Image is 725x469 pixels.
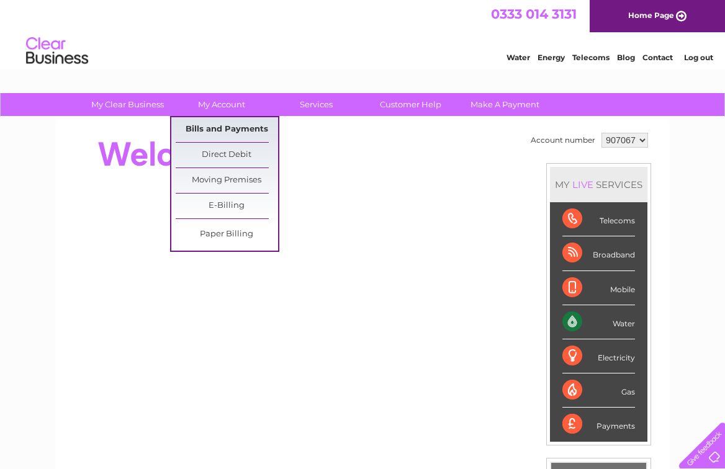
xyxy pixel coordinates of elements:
div: Electricity [562,339,635,373]
div: MY SERVICES [550,167,647,202]
div: Clear Business is a trading name of Verastar Limited (registered in [GEOGRAPHIC_DATA] No. 3667643... [70,7,657,60]
a: My Clear Business [76,93,179,116]
a: Moving Premises [176,168,278,193]
a: Services [265,93,367,116]
a: Direct Debit [176,143,278,167]
a: Log out [684,53,713,62]
a: Water [507,53,530,62]
a: Blog [617,53,635,62]
a: Telecoms [572,53,610,62]
a: Make A Payment [454,93,556,116]
div: Payments [562,408,635,441]
td: Account number [528,130,598,151]
a: Energy [538,53,565,62]
a: Paper Billing [176,222,278,247]
img: logo.png [25,32,89,70]
div: Telecoms [562,202,635,236]
div: Broadband [562,236,635,270]
div: Gas [562,373,635,408]
a: My Account [171,93,273,116]
a: Customer Help [359,93,462,116]
a: 0333 014 3131 [491,6,577,22]
a: Bills and Payments [176,117,278,142]
div: LIVE [570,179,596,190]
a: E-Billing [176,194,278,218]
a: Contact [642,53,673,62]
div: Water [562,305,635,339]
div: Mobile [562,271,635,305]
